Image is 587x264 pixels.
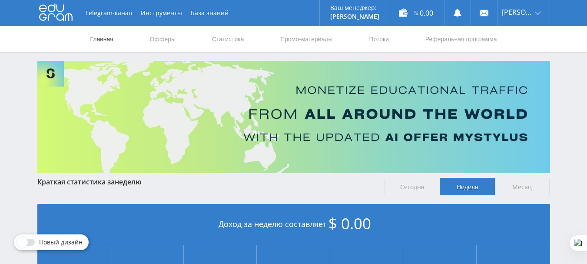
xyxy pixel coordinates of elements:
[149,26,177,52] a: Офферы
[368,26,390,52] a: Потоки
[279,26,333,52] a: Промо-материалы
[495,178,550,195] span: Месяц
[115,177,142,187] span: неделю
[440,178,495,195] span: Неделя
[502,9,532,16] span: [PERSON_NAME]
[424,26,498,52] a: Реферальная программа
[330,13,379,20] p: [PERSON_NAME]
[90,26,114,52] a: Главная
[37,178,376,186] div: Краткая статистика за
[37,204,550,245] div: Доход за неделю составляет
[39,239,83,246] span: Новый дизайн
[328,213,371,234] span: $ 0.00
[330,4,379,11] p: Ваш менеджер:
[211,26,245,52] a: Статистика
[385,178,440,195] span: Сегодня
[37,61,550,173] img: Banner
